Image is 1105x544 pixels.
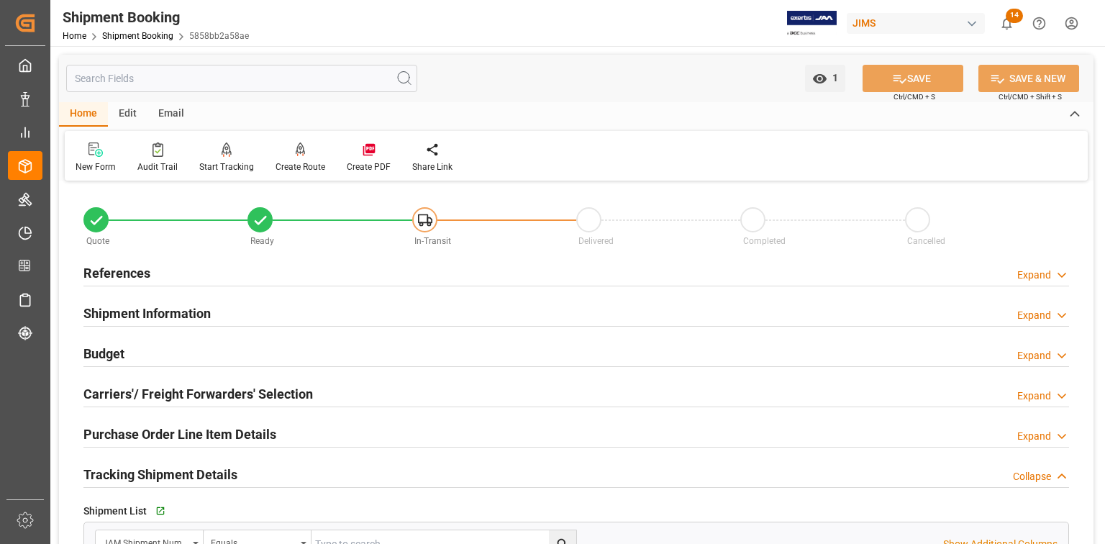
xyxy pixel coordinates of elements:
div: New Form [76,160,116,173]
h2: Purchase Order Line Item Details [83,425,276,444]
div: Create PDF [347,160,391,173]
span: 14 [1006,9,1023,23]
button: SAVE & NEW [978,65,1079,92]
a: Home [63,31,86,41]
div: Share Link [412,160,453,173]
button: SAVE [863,65,963,92]
span: Ctrl/CMD + Shift + S [999,91,1062,102]
div: Collapse [1013,469,1051,484]
button: Help Center [1023,7,1055,40]
h2: Budget [83,344,124,363]
span: Cancelled [907,236,945,246]
div: Home [59,102,108,127]
h2: Tracking Shipment Details [83,465,237,484]
h2: Shipment Information [83,304,211,323]
div: Expand [1017,268,1051,283]
span: Quote [86,236,109,246]
img: Exertis%20JAM%20-%20Email%20Logo.jpg_1722504956.jpg [787,11,837,36]
span: Ctrl/CMD + S [893,91,935,102]
h2: Carriers'/ Freight Forwarders' Selection [83,384,313,404]
div: Expand [1017,389,1051,404]
span: Ready [250,236,274,246]
div: Expand [1017,429,1051,444]
span: In-Transit [414,236,451,246]
div: Create Route [276,160,325,173]
div: Email [147,102,195,127]
div: Shipment Booking [63,6,249,28]
input: Search Fields [66,65,417,92]
div: Start Tracking [199,160,254,173]
a: Shipment Booking [102,31,173,41]
button: open menu [805,65,845,92]
div: Edit [108,102,147,127]
button: JIMS [847,9,991,37]
div: Audit Trail [137,160,178,173]
div: JIMS [847,13,985,34]
div: Expand [1017,348,1051,363]
span: Completed [743,236,786,246]
span: Delivered [578,236,614,246]
span: 1 [827,72,838,83]
button: show 14 new notifications [991,7,1023,40]
h2: References [83,263,150,283]
span: Shipment List [83,504,147,519]
div: Expand [1017,308,1051,323]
